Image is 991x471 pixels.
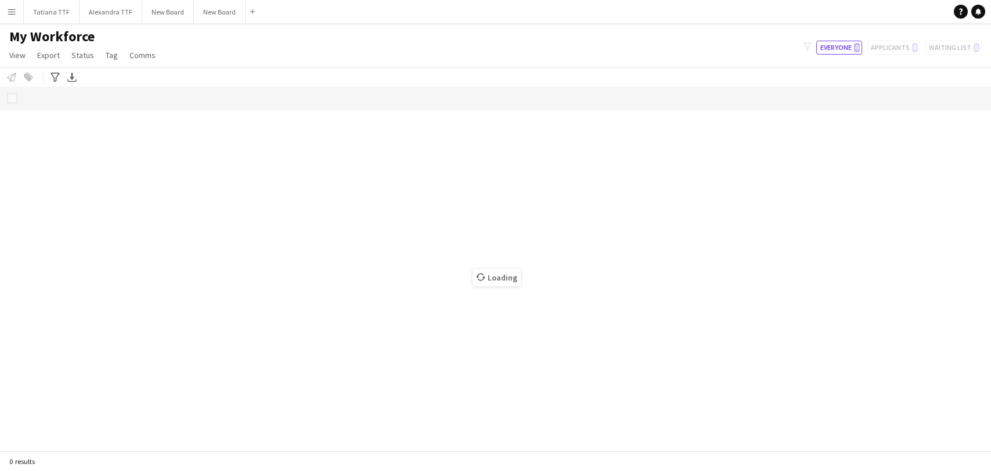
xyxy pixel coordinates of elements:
app-action-btn: Export XLSX [65,70,79,84]
span: Comms [129,50,156,60]
app-action-btn: Advanced filters [48,70,62,84]
a: View [5,48,30,63]
span: Tag [106,50,118,60]
span: Export [37,50,60,60]
a: Status [67,48,99,63]
span: Loading [473,269,521,286]
button: New Board [142,1,194,23]
button: New Board [194,1,246,23]
button: Alexandra TTF [80,1,142,23]
span: 0 [854,43,860,52]
a: Export [33,48,64,63]
span: View [9,50,26,60]
a: Comms [125,48,160,63]
span: Status [71,50,94,60]
button: Everyone0 [816,41,862,55]
button: Tatiana TTF [24,1,80,23]
a: Tag [101,48,122,63]
span: My Workforce [9,28,95,45]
